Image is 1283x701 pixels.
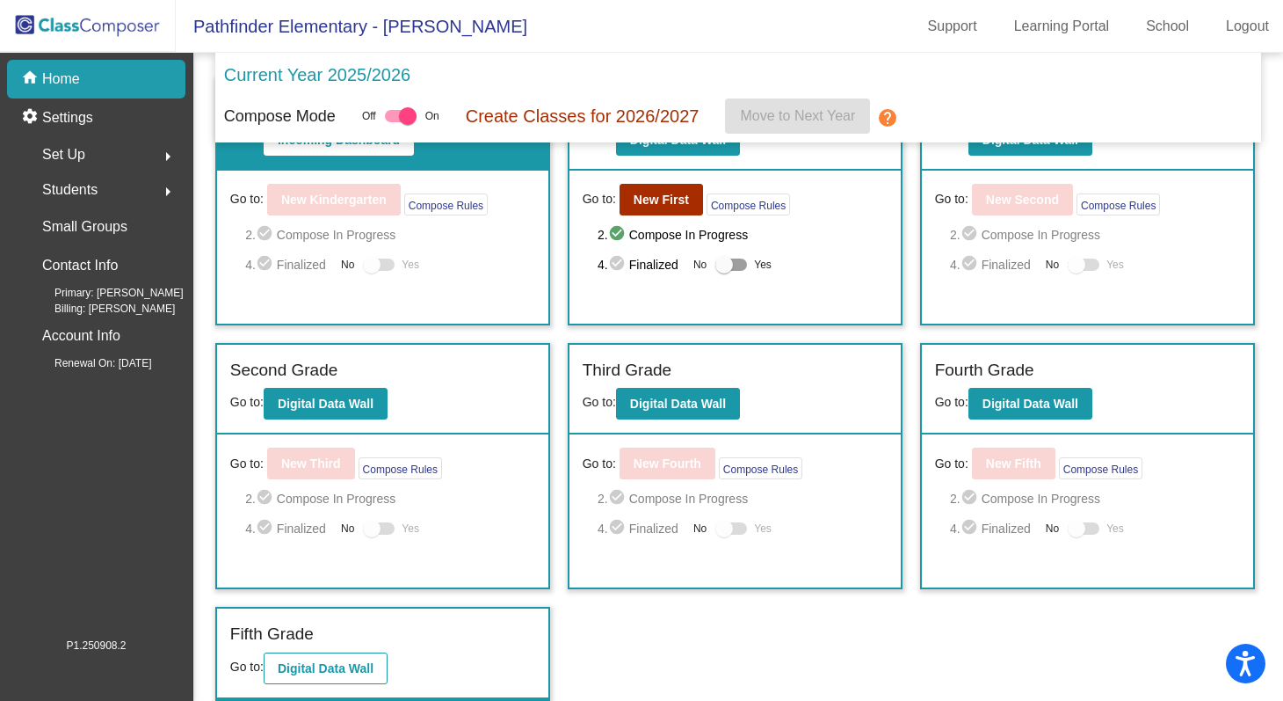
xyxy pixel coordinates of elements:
span: Go to: [583,455,616,473]
span: Go to: [583,395,616,409]
button: Compose Rules [719,457,802,479]
a: Learning Portal [1000,12,1124,40]
span: No [1046,521,1059,537]
b: Digital Data Wall [982,133,1078,147]
span: 4. Finalized [598,254,685,275]
span: Yes [1106,518,1124,539]
mat-icon: check_circle [256,224,277,245]
span: Yes [402,518,419,539]
label: Fifth Grade [230,622,314,647]
mat-icon: check_circle [256,518,277,539]
b: Incoming Dashboard [278,133,400,147]
button: Digital Data Wall [968,388,1092,420]
mat-icon: home [21,69,42,90]
span: Off [362,108,376,124]
span: 2. Compose In Progress [950,488,1240,509]
span: Go to: [583,131,616,145]
button: Compose Rules [707,194,790,215]
b: New Fifth [986,456,1041,471]
span: Renewal On: [DATE] [26,355,151,371]
span: 4. Finalized [950,254,1037,275]
span: Billing: [PERSON_NAME] [26,301,175,317]
mat-icon: check_circle [960,488,982,509]
p: Current Year 2025/2026 [224,62,410,88]
b: Digital Data Wall [278,661,373,675]
span: 2. Compose In Progress [598,224,888,245]
span: No [341,521,354,537]
label: Fourth Grade [935,358,1034,383]
b: New Third [281,456,341,471]
p: Small Groups [42,215,127,239]
b: New Fourth [634,456,701,471]
button: Digital Data Wall [264,388,388,420]
span: 4. Finalized [245,518,332,539]
span: No [693,521,707,537]
span: 2. Compose In Progress [245,488,535,509]
button: New Fourth [620,448,715,479]
mat-icon: check_circle [256,254,277,275]
p: Create Classes for 2026/2027 [466,103,699,129]
mat-icon: check_circle [256,488,277,509]
span: Pathfinder Elementary - [PERSON_NAME] [176,12,527,40]
p: Settings [42,107,93,128]
button: New Third [267,448,355,479]
span: 4. Finalized [598,518,685,539]
label: Second Grade [230,358,338,383]
span: Go to: [230,395,264,409]
b: New Kindergarten [281,193,387,207]
button: New Kindergarten [267,184,401,215]
span: Go to: [230,660,264,674]
span: Students [42,178,98,202]
span: On [425,108,439,124]
b: Digital Data Wall [630,133,726,147]
span: 4. Finalized [245,254,332,275]
span: Go to: [935,190,968,208]
button: Digital Data Wall [264,653,388,684]
mat-icon: arrow_right [157,146,178,167]
span: Yes [754,254,772,275]
mat-icon: help [877,107,898,128]
mat-icon: check_circle [608,224,629,245]
label: Third Grade [583,358,671,383]
p: Account Info [42,324,120,348]
span: Yes [754,518,772,539]
span: No [341,257,354,273]
a: School [1132,12,1203,40]
span: Go to: [935,395,968,409]
span: Yes [402,254,419,275]
span: No [693,257,707,273]
b: Digital Data Wall [278,397,373,411]
span: Go to: [583,190,616,208]
mat-icon: arrow_right [157,181,178,202]
mat-icon: check_circle [608,488,629,509]
button: New First [620,184,703,215]
mat-icon: check_circle [960,254,982,275]
mat-icon: check_circle [608,254,629,275]
span: Primary: [PERSON_NAME] [26,285,184,301]
p: Contact Info [42,253,118,278]
button: Move to Next Year [725,99,870,134]
button: New Fifth [972,448,1055,479]
span: Go to: [935,131,968,145]
mat-icon: check_circle [960,224,982,245]
b: Digital Data Wall [630,397,726,411]
span: Set Up [42,142,85,167]
button: Compose Rules [1059,457,1142,479]
button: Compose Rules [404,194,488,215]
p: Home [42,69,80,90]
span: No [1046,257,1059,273]
mat-icon: settings [21,107,42,128]
mat-icon: check_circle [608,518,629,539]
button: Compose Rules [359,457,442,479]
span: 2. Compose In Progress [598,488,888,509]
b: New First [634,193,689,207]
mat-icon: check_circle [960,518,982,539]
b: Digital Data Wall [982,397,1078,411]
button: Compose Rules [1076,194,1160,215]
button: New Second [972,184,1073,215]
span: Yes [1106,254,1124,275]
span: 2. Compose In Progress [245,224,535,245]
span: 4. Finalized [950,518,1037,539]
b: New Second [986,193,1059,207]
span: Go to: [935,455,968,473]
